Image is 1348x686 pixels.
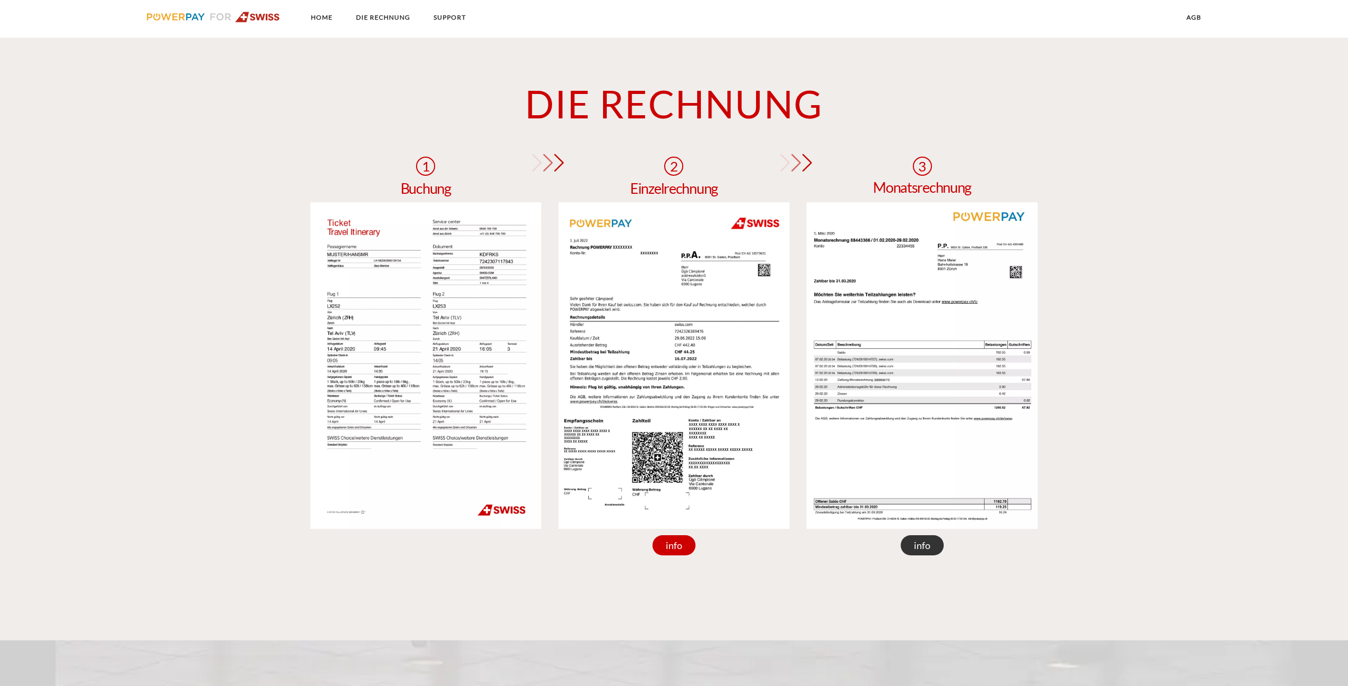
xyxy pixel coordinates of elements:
h4: Einzelrechnung [630,181,718,195]
img: monthly_invoice_swiss_de.jpg [807,202,1038,529]
a: agb [1177,8,1210,27]
a: DIE RECHNUNG [347,8,419,27]
a: Home [302,8,342,27]
h1: DIE RECHNUNG [302,80,1047,127]
img: pfeil-swiss.png [776,154,813,171]
h4: Monatsrechnung [873,180,971,194]
img: logo-swiss.svg [147,12,280,22]
div: 1 [416,157,435,176]
img: swiss_bookingconfirmation.jpg [310,202,541,529]
div: info [652,535,696,555]
h4: Buchung [401,181,451,195]
a: SUPPORT [425,8,475,27]
div: 2 [664,157,683,176]
div: info [901,535,944,555]
img: single_invoice_swiss_de.jpg [558,202,790,529]
div: 3 [913,157,932,176]
img: pfeil-swiss.png [528,154,565,171]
